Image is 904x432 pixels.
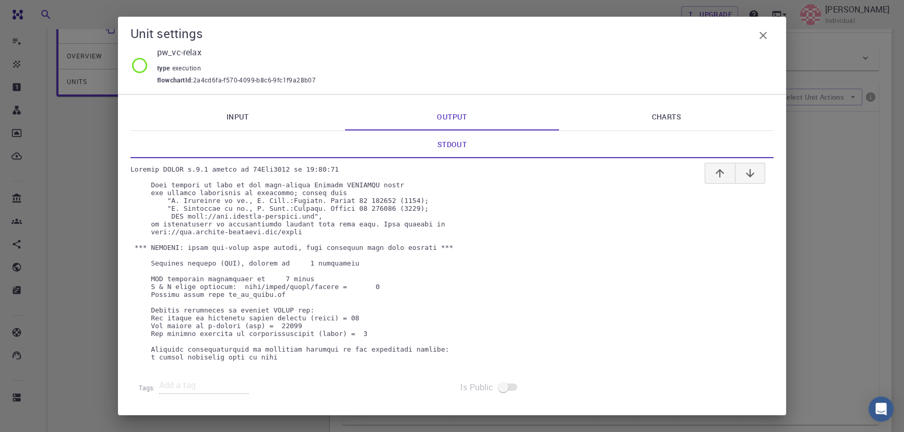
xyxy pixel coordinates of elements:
[21,7,58,17] span: Support
[130,131,774,158] a: Stdout
[139,378,159,393] h6: Tags:
[130,25,203,42] h5: Unit settings
[157,75,193,86] span: flowchartId :
[157,46,765,58] p: pw_vc-relax
[157,64,172,72] span: type
[159,377,249,394] input: Add a tag
[869,397,894,422] div: Open Intercom Messenger
[193,75,316,86] span: 2a4cd6fa-f570-4099-b8c6-9fc1f9a28b07
[172,64,206,72] span: execution
[460,381,493,393] span: Is Public
[345,103,560,130] a: Output
[559,103,774,130] a: Charts
[130,103,345,130] a: Input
